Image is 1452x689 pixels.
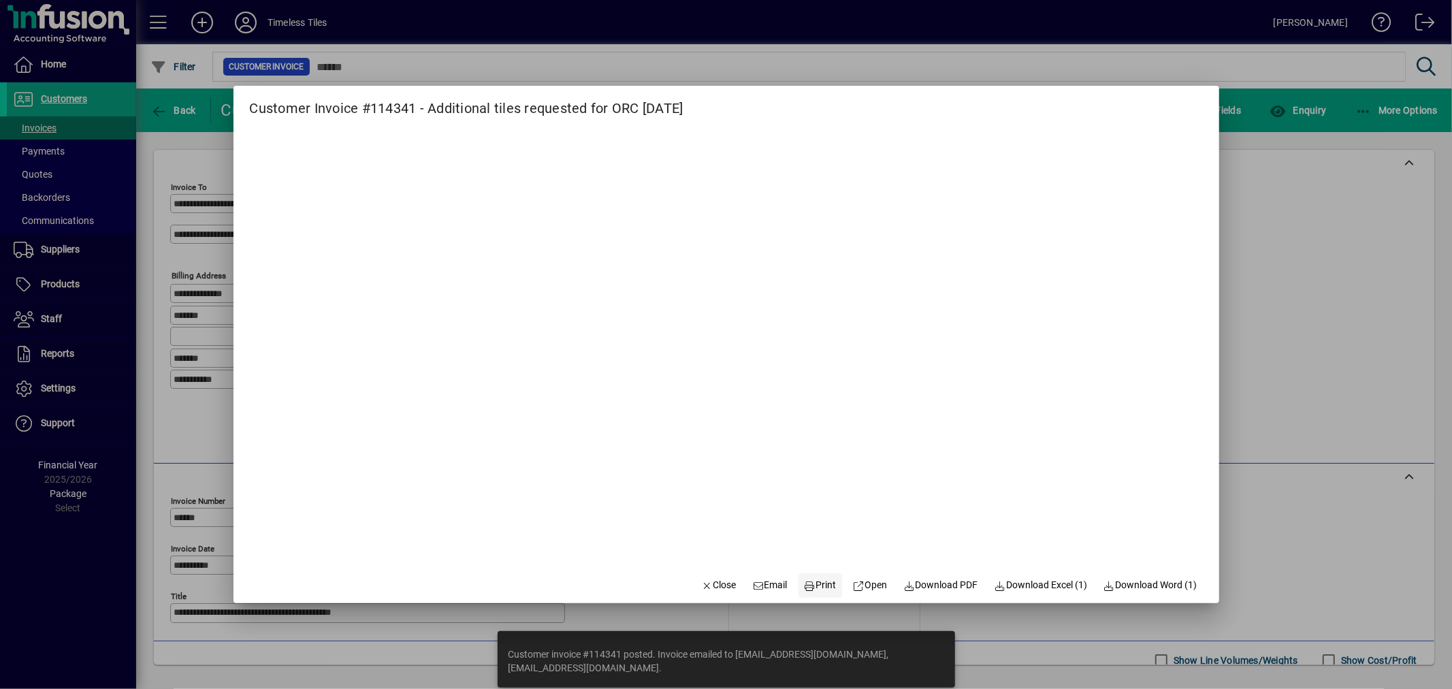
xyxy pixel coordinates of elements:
[1098,573,1203,598] button: Download Word (1)
[696,573,742,598] button: Close
[995,578,1088,592] span: Download Excel (1)
[1103,578,1197,592] span: Download Word (1)
[747,573,793,598] button: Email
[989,573,1093,598] button: Download Excel (1)
[903,578,978,592] span: Download PDF
[804,578,837,592] span: Print
[853,578,888,592] span: Open
[752,578,788,592] span: Email
[798,573,842,598] button: Print
[848,573,893,598] a: Open
[898,573,984,598] a: Download PDF
[233,86,700,119] h2: Customer Invoice #114341 - Additional tiles requested for ORC [DATE]
[701,578,737,592] span: Close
